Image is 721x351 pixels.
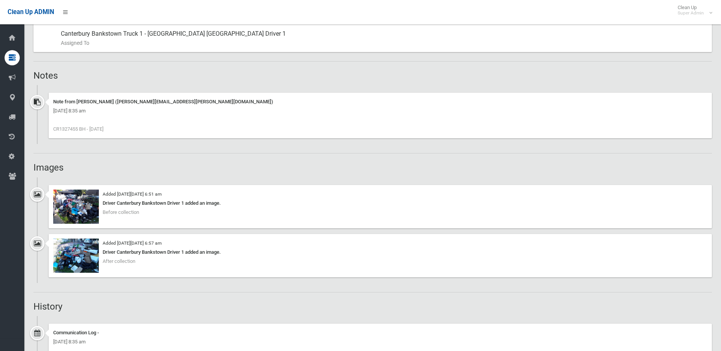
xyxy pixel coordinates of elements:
div: Driver Canterbury Bankstown Driver 1 added an image. [53,199,707,208]
small: Assigned To [61,38,706,47]
h2: History [33,302,712,311]
span: CR1327455 BH - [DATE] [53,126,103,132]
span: Clean Up ADMIN [8,8,54,16]
div: Note from [PERSON_NAME] ([PERSON_NAME][EMAIL_ADDRESS][PERSON_NAME][DOMAIN_NAME]) [53,97,707,106]
small: Added [DATE][DATE] 6:57 am [103,240,162,246]
div: [DATE] 8:35 am [53,106,707,115]
small: Super Admin [678,10,704,16]
h2: Notes [33,71,712,81]
div: Canterbury Bankstown Truck 1 - [GEOGRAPHIC_DATA] [GEOGRAPHIC_DATA] Driver 1 [61,25,706,52]
img: 2025-09-2206.51.376912110009262622076.jpg [53,190,99,224]
h2: Images [33,163,712,172]
div: [DATE] 8:35 am [53,337,707,346]
div: Driver Canterbury Bankstown Driver 1 added an image. [53,248,707,257]
img: 2025-09-2206.57.397660273610540248708.jpg [53,239,99,273]
span: Before collection [103,209,139,215]
span: Clean Up [674,5,711,16]
div: Communication Log - [53,328,707,337]
span: After collection [103,258,135,264]
small: Added [DATE][DATE] 6:51 am [103,191,162,197]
